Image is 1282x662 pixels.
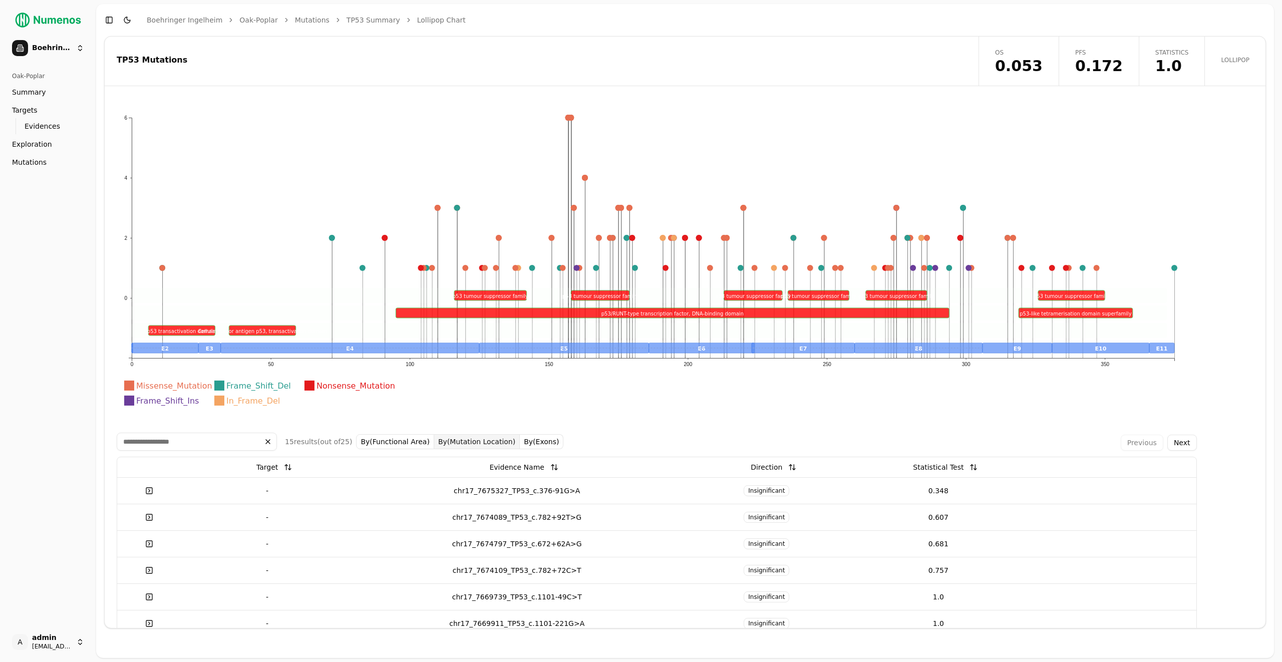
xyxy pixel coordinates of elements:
span: Lollipop [1221,56,1249,64]
div: - [185,486,349,496]
div: chr17_7669739_TP53_c.1101-49C>T [357,592,677,602]
button: By(Functional Area) [356,434,434,449]
button: Aadmin[EMAIL_ADDRESS] [8,630,88,654]
a: PFS0.172 [1059,37,1139,86]
a: Mutations [295,15,330,25]
text: p53 tumour suppressor family [716,293,791,299]
div: 0.681 [856,539,1020,549]
button: Toggle Sidebar [102,13,116,27]
a: Mutations [8,154,88,170]
div: TP53 Mutations [117,56,964,64]
text: p53/RUNT-type transcription factor, DNA-binding domain [601,311,744,316]
span: [EMAIL_ADDRESS] [32,642,72,650]
a: Targets [8,102,88,118]
text: p53 tumour suppressor family [1034,293,1109,299]
span: Insignificant [744,538,789,549]
button: Boehringer Ingelheim [8,36,88,60]
span: 15 result s [285,438,317,446]
text: Frame_Shift_Ins [136,396,199,406]
span: Evidences [25,121,60,131]
div: - [185,592,349,602]
text: 300 [962,362,971,367]
a: OS0.053 [979,37,1059,86]
a: Lollipop Chart [417,15,466,25]
text: E3 [206,346,213,352]
a: Oak-Poplar [239,15,277,25]
text: E9 [1014,346,1021,352]
div: Direction [751,458,782,476]
text: 4 [124,175,127,181]
span: Insignificant [744,618,789,629]
span: Summary [12,87,46,97]
div: chr17_7674109_TP53_c.782+72C>T [357,565,677,575]
text: p53 tumour suppressor family [562,293,638,299]
text: 150 [545,362,553,367]
span: OS [995,49,1043,57]
text: E6 [698,346,706,352]
span: A [12,634,28,650]
text: Cellular tumor antigen p53, transactivation domain [198,328,327,334]
a: Exploration [8,136,88,152]
text: 0 [131,362,134,367]
text: E2 [161,346,169,352]
a: Summary [8,84,88,100]
a: Lollipop [1204,37,1265,86]
span: Insignificant [744,512,789,523]
text: E7 [799,346,807,352]
text: Nonsense_Mutation [316,381,395,391]
div: 0.607 [856,512,1020,522]
div: 1.0 [856,592,1020,602]
span: Mutations [12,157,47,167]
text: 0 [124,295,127,301]
div: chr17_7674797_TP53_c.672+62A>G [357,539,677,549]
text: E11 [1156,346,1168,352]
text: 6 [124,115,127,121]
text: 2 [124,235,127,241]
div: - [185,539,349,549]
text: 250 [823,362,831,367]
text: Frame_Shift_Del [226,381,291,391]
button: By(Exons) [520,434,563,449]
text: 200 [684,362,693,367]
text: E4 [346,346,354,352]
div: chr17_7669911_TP53_c.1101-221G>A [357,618,677,628]
span: Statistics [1155,49,1189,57]
span: Targets [12,105,38,115]
span: 0.053 [995,59,1043,74]
text: In_Frame_Del [226,396,280,406]
span: Boehringer Ingelheim [32,44,72,53]
a: TP53 Summary [347,15,400,25]
span: 0.172 [1075,59,1123,74]
text: p53-like tetramerisation domain superfamily [1020,311,1131,316]
div: 0.757 [856,565,1020,575]
text: E5 [560,346,568,352]
span: Insignificant [744,485,789,496]
img: Numenos [8,8,88,32]
div: 0.348 [856,486,1020,496]
div: - [185,618,349,628]
text: E8 [915,346,922,352]
span: (out of 25 ) [317,438,353,446]
text: p53 tumour suppressor family [453,293,528,299]
div: Oak-Poplar [8,68,88,84]
div: - [185,512,349,522]
div: chr17_7674089_TP53_c.782+92T>G [357,512,677,522]
text: 350 [1101,362,1110,367]
span: Exploration [12,139,52,149]
button: Toggle Dark Mode [120,13,134,27]
a: Statistics1.0 [1139,37,1205,86]
a: Evidences [21,119,76,133]
span: Insignificant [744,591,789,602]
text: p53 tumour suppressor family [858,293,934,299]
text: 100 [406,362,414,367]
span: admin [32,633,72,642]
text: p53 transactivation domain [147,328,216,334]
div: chr17_7675327_TP53_c.376-91G>A [357,486,677,496]
div: - [185,565,349,575]
nav: breadcrumb [147,15,466,25]
button: By(Mutation Location) [434,434,520,449]
div: 1.0 [856,618,1020,628]
button: Next [1167,435,1197,451]
text: E10 [1095,346,1107,352]
span: 1.0 [1155,59,1189,74]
